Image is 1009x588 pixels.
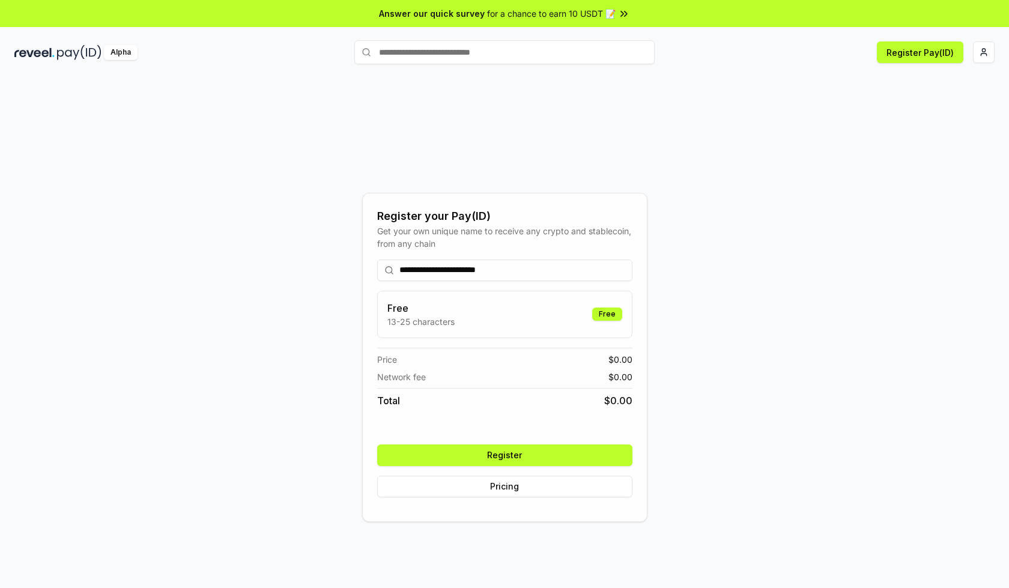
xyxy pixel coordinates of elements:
span: for a chance to earn 10 USDT 📝 [487,7,616,20]
div: Alpha [104,45,138,60]
span: $ 0.00 [608,371,632,383]
button: Register Pay(ID) [877,41,963,63]
span: Network fee [377,371,426,383]
div: Register your Pay(ID) [377,208,632,225]
img: reveel_dark [14,45,55,60]
span: Answer our quick survey [379,7,485,20]
button: Pricing [377,476,632,497]
div: Free [592,308,622,321]
div: Get your own unique name to receive any crypto and stablecoin, from any chain [377,225,632,250]
span: Total [377,393,400,408]
h3: Free [387,301,455,315]
img: pay_id [57,45,102,60]
span: $ 0.00 [608,353,632,366]
p: 13-25 characters [387,315,455,328]
span: $ 0.00 [604,393,632,408]
button: Register [377,444,632,466]
span: Price [377,353,397,366]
